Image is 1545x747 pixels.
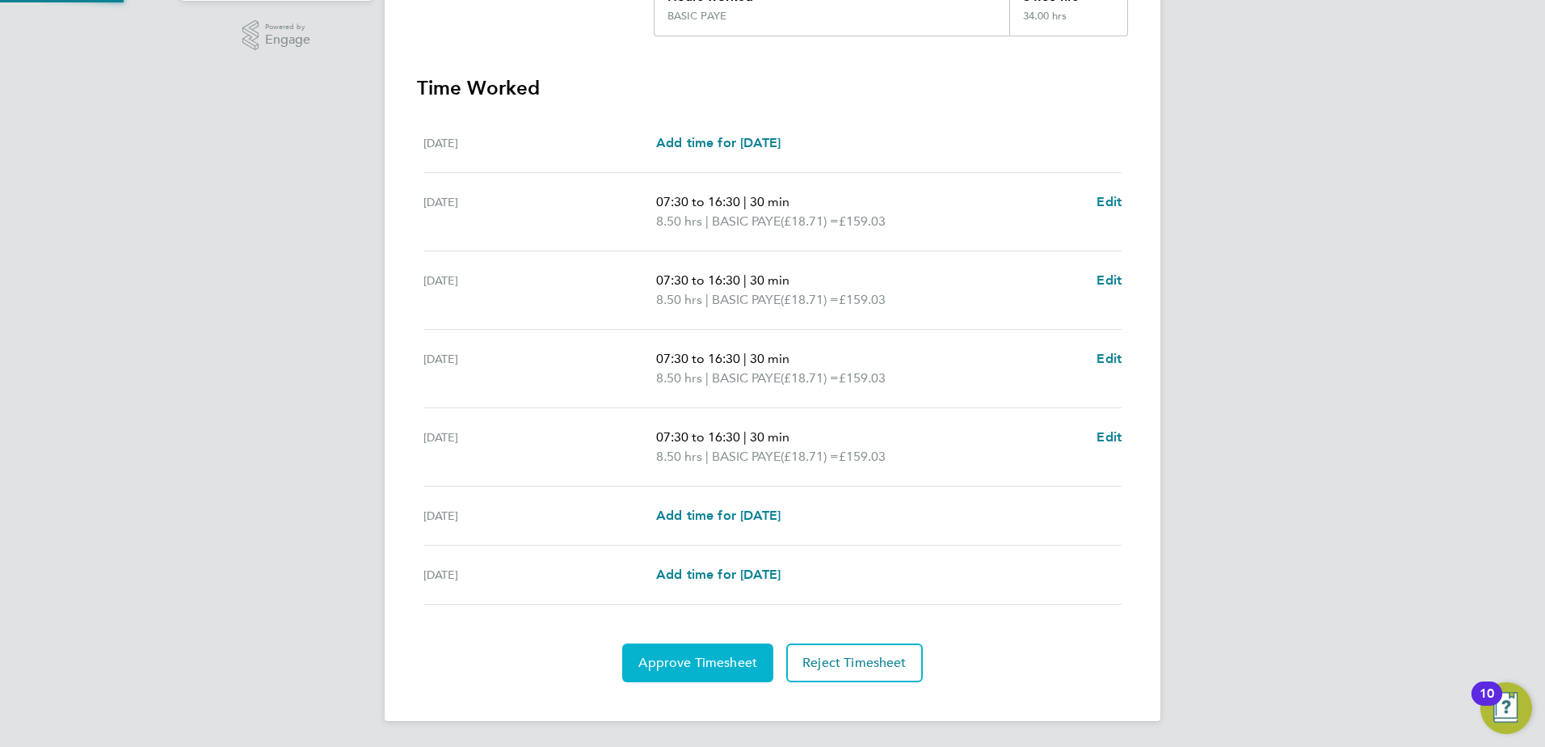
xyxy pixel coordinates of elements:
div: [DATE] [423,133,656,153]
span: BASIC PAYE [712,369,781,388]
button: Reject Timesheet [786,644,923,682]
div: [DATE] [423,506,656,525]
button: Approve Timesheet [622,644,773,682]
a: Add time for [DATE] [656,565,781,585]
span: BASIC PAYE [712,290,781,310]
span: (£18.71) = [781,449,839,464]
div: BASIC PAYE [667,10,726,23]
span: (£18.71) = [781,292,839,307]
span: BASIC PAYE [712,447,781,466]
span: | [743,272,747,288]
span: | [743,194,747,209]
span: 30 min [750,429,789,445]
span: Reject Timesheet [802,655,907,671]
span: | [743,351,747,366]
span: (£18.71) = [781,370,839,386]
span: | [743,429,747,445]
span: 8.50 hrs [656,292,702,307]
span: Powered by [265,20,310,34]
span: 07:30 to 16:30 [656,194,740,209]
div: [DATE] [423,428,656,466]
span: Add time for [DATE] [656,135,781,150]
span: 30 min [750,272,789,288]
span: | [705,213,709,229]
span: Edit [1097,351,1122,366]
span: 8.50 hrs [656,449,702,464]
span: Edit [1097,194,1122,209]
a: Add time for [DATE] [656,506,781,525]
button: Open Resource Center, 10 new notifications [1480,682,1532,734]
div: [DATE] [423,271,656,310]
div: 34.00 hrs [1009,10,1127,36]
span: 8.50 hrs [656,370,702,386]
span: 8.50 hrs [656,213,702,229]
a: Powered byEngage [242,20,311,51]
span: BASIC PAYE [712,212,781,231]
a: Edit [1097,271,1122,290]
span: 30 min [750,194,789,209]
span: £159.03 [839,213,886,229]
div: [DATE] [423,192,656,231]
a: Add time for [DATE] [656,133,781,153]
span: £159.03 [839,292,886,307]
span: Edit [1097,429,1122,445]
a: Edit [1097,428,1122,447]
span: Approve Timesheet [638,655,757,671]
div: [DATE] [423,349,656,388]
span: Add time for [DATE] [656,508,781,523]
span: 07:30 to 16:30 [656,351,740,366]
span: | [705,449,709,464]
a: Edit [1097,349,1122,369]
span: Edit [1097,272,1122,288]
span: 07:30 to 16:30 [656,272,740,288]
div: 10 [1480,694,1494,715]
span: £159.03 [839,449,886,464]
span: 07:30 to 16:30 [656,429,740,445]
span: | [705,292,709,307]
span: | [705,370,709,386]
span: Engage [265,33,310,47]
div: [DATE] [423,565,656,585]
h3: Time Worked [417,75,1128,101]
span: £159.03 [839,370,886,386]
span: (£18.71) = [781,213,839,229]
a: Edit [1097,192,1122,212]
span: 30 min [750,351,789,366]
span: Add time for [DATE] [656,567,781,582]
